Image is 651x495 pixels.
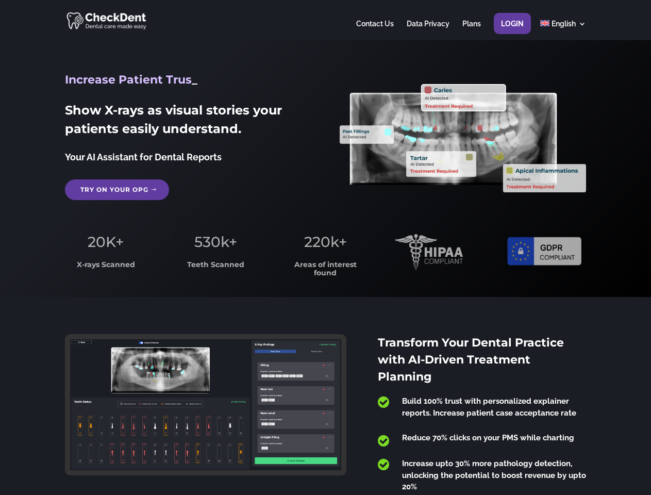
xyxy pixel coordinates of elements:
span: Transform Your Dental Practice with AI-Driven Treatment Planning [378,336,564,384]
a: Login [501,20,524,40]
a: English [540,20,586,40]
img: X_Ray_annotated [340,84,586,192]
span: Increase upto 30% more pathology detection, unlocking the potential to boost revenue by upto 20% [402,459,586,491]
span: _ [192,73,197,87]
span:  [378,395,389,409]
span: 220k+ [304,233,347,251]
h2: Show X-rays as visual stories your patients easily understand. [65,101,311,143]
span: Build 100% trust with personalized explainer reports. Increase patient case acceptance rate [402,397,576,418]
span: Your AI Assistant for Dental Reports [65,152,222,162]
span:  [378,434,389,448]
span: 20K+ [88,233,124,251]
span: Reduce 70% clicks on your PMS while charting [402,433,574,442]
img: CheckDent AI [66,10,147,30]
span:  [378,458,389,471]
a: Data Privacy [407,20,449,40]
a: Contact Us [356,20,394,40]
a: Try on your OPG [65,179,169,200]
h3: Areas of interest found [285,261,366,282]
span: 530k+ [194,233,237,251]
span: Increase Patient Trus [65,73,192,87]
span: English [552,20,576,28]
a: Plans [462,20,481,40]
